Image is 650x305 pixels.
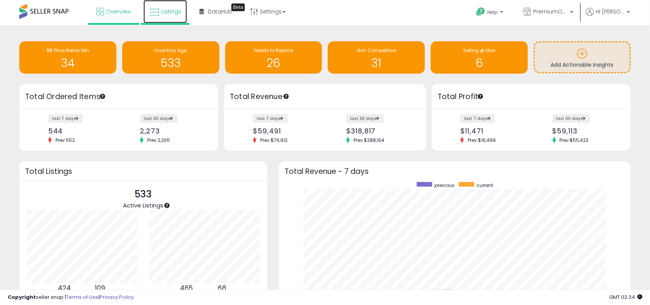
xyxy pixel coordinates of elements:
[556,137,593,143] span: Prev: $55,423
[180,283,193,293] b: 465
[123,187,163,202] p: 533
[253,114,288,123] label: last 7 days
[66,293,99,301] a: Terms of Use
[100,293,134,301] a: Privacy Policy
[438,91,625,102] h3: Total Profit
[99,93,106,100] div: Tooltip anchor
[230,91,420,102] h3: Total Revenue
[346,127,413,135] div: $318,817
[460,114,495,123] label: last 7 days
[256,137,291,143] span: Prev: $76,912
[106,8,131,15] span: Overview
[350,137,388,143] span: Prev: $288,164
[435,182,455,189] span: previous
[23,57,113,69] h1: 34
[253,127,319,135] div: $59,491
[123,201,163,209] span: Active Listings
[586,8,630,25] a: Hi [PERSON_NAME]
[143,137,174,143] span: Prev: 2,265
[470,1,511,25] a: Help
[8,293,36,301] strong: Copyright
[48,127,113,135] div: 544
[218,283,226,293] b: 68
[332,57,421,69] h1: 31
[535,42,630,72] a: Add Actionable Insights
[161,8,181,15] span: Listings
[285,169,625,174] h3: Total Revenue - 7 days
[25,91,212,102] h3: Total Ordered Items
[122,41,219,74] a: Inventory Age 533
[552,114,590,123] label: last 30 days
[346,114,384,123] label: last 30 days
[431,41,528,74] a: Selling @ Max 6
[487,9,498,15] span: Help
[551,61,614,69] span: Add Actionable Insights
[25,169,261,174] h3: Total Listings
[328,41,425,74] a: Non Competitive 31
[126,57,216,69] h1: 533
[48,114,83,123] label: last 7 days
[464,137,500,143] span: Prev: $16,499
[229,57,318,69] h1: 26
[434,57,524,69] h1: 6
[208,8,232,15] span: DataHub
[283,93,290,100] div: Tooltip anchor
[95,283,105,293] b: 109
[552,127,617,135] div: $59,113
[140,127,205,135] div: 2,273
[140,114,177,123] label: last 30 days
[163,202,170,209] div: Tooltip anchor
[533,8,568,15] span: PremiumOutdoorGrills
[254,47,293,54] span: Needs to Reprice
[8,294,134,301] div: seller snap | |
[476,7,485,17] i: Get Help
[477,182,493,189] span: current
[52,137,79,143] span: Prev: 552
[357,47,396,54] span: Non Competitive
[609,293,642,301] span: 2025-09-18 02:34 GMT
[225,41,322,74] a: Needs to Reprice 26
[463,47,495,54] span: Selling @ Max
[460,127,525,135] div: $11,471
[58,283,71,293] b: 424
[231,3,245,11] div: Tooltip anchor
[596,8,625,15] span: Hi [PERSON_NAME]
[19,41,116,74] a: BB Price Below Min 34
[155,47,187,54] span: Inventory Age
[47,47,89,54] span: BB Price Below Min
[477,93,484,100] div: Tooltip anchor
